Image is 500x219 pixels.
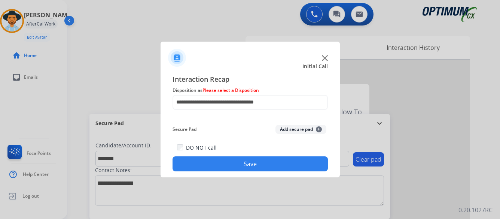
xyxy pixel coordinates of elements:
p: 0.20.1027RC [458,205,493,214]
span: + [316,126,322,132]
img: contactIcon [168,49,186,67]
button: Save [173,156,328,171]
span: Disposition as [173,86,328,95]
span: Please select a Disposition [202,87,259,93]
label: DO NOT call [186,144,217,151]
span: Secure Pad [173,125,196,134]
span: Initial Call [302,63,328,70]
button: Add secure pad+ [275,125,326,134]
span: Interaction Recap [173,74,328,86]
